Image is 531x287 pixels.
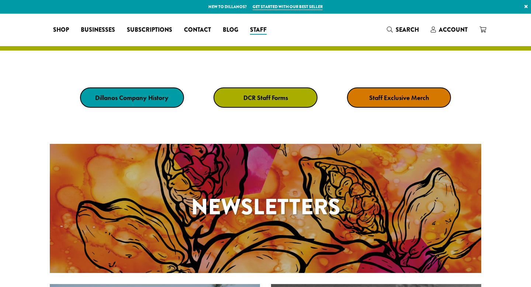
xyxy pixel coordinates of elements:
strong: Dillanos Company History [95,93,169,102]
strong: DCR Staff Forms [243,93,288,102]
span: Businesses [81,25,115,35]
span: Shop [53,25,69,35]
strong: Staff Exclusive Merch [369,93,429,102]
span: Contact [184,25,211,35]
h1: Newsletters [50,190,481,224]
a: Staff [244,24,273,36]
a: Staff Exclusive Merch [347,87,451,108]
a: DCR Staff Forms [214,87,317,108]
span: Subscriptions [127,25,172,35]
a: Shop [47,24,75,36]
span: Account [439,25,468,34]
span: Staff [250,25,267,35]
a: Get started with our best seller [253,4,323,10]
a: Dillanos Company History [80,87,184,108]
span: Search [396,25,419,34]
a: Search [381,24,425,36]
a: Newsletters [50,144,481,273]
span: Blog [223,25,238,35]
